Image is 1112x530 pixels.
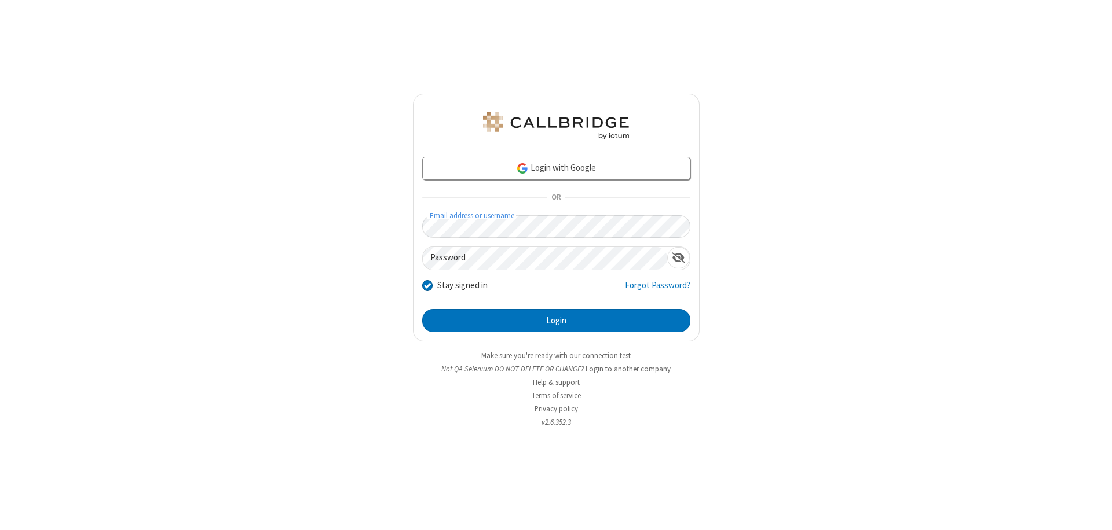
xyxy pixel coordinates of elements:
a: Terms of service [532,391,581,400]
button: Login [422,309,690,332]
input: Password [423,247,667,270]
a: Forgot Password? [625,279,690,301]
li: Not QA Selenium DO NOT DELETE OR CHANGE? [413,363,700,374]
a: Login with Google [422,157,690,180]
img: google-icon.png [516,162,529,175]
a: Help & support [533,377,580,387]
a: Privacy policy [535,404,578,414]
li: v2.6.352.3 [413,417,700,428]
span: OR [547,190,565,206]
label: Stay signed in [437,279,488,292]
button: Login to another company [586,363,671,374]
input: Email address or username [422,215,690,238]
img: QA Selenium DO NOT DELETE OR CHANGE [481,112,631,139]
div: Show password [667,247,690,268]
a: Make sure you're ready with our connection test [481,351,631,360]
